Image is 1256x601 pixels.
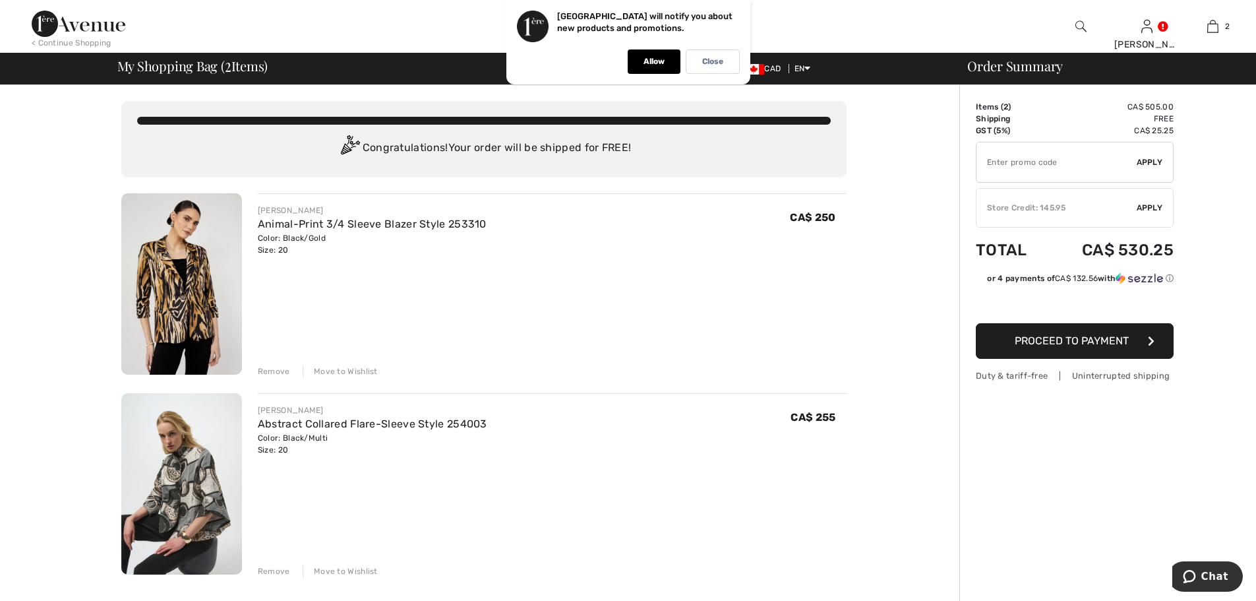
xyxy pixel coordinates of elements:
[1180,18,1245,34] a: 2
[1137,156,1163,168] span: Apply
[1137,202,1163,214] span: Apply
[794,64,811,73] span: EN
[976,289,1174,319] iframe: PayPal-paypal
[743,64,764,75] img: Canadian Dollar
[1207,18,1218,34] img: My Bag
[1055,274,1098,283] span: CA$ 132.56
[1046,125,1174,137] td: CA$ 25.25
[987,272,1174,284] div: or 4 payments of with
[1141,18,1152,34] img: My Info
[1046,228,1174,272] td: CA$ 530.25
[258,418,487,430] a: Abstract Collared Flare-Sleeve Style 254003
[976,113,1046,125] td: Shipping
[225,56,231,73] span: 2
[976,142,1137,182] input: Promo code
[643,57,665,67] p: Allow
[336,135,363,162] img: Congratulation2.svg
[1046,101,1174,113] td: CA$ 505.00
[976,101,1046,113] td: Items ( )
[258,205,487,216] div: [PERSON_NAME]
[258,218,487,230] a: Animal-Print 3/4 Sleeve Blazer Style 253310
[121,393,242,575] img: Abstract Collared Flare-Sleeve Style 254003
[1015,334,1129,347] span: Proceed to Payment
[1046,113,1174,125] td: Free
[1141,20,1152,32] a: Sign In
[976,202,1137,214] div: Store Credit: 145.95
[258,432,487,456] div: Color: Black/Multi Size: 20
[258,365,290,377] div: Remove
[258,565,290,577] div: Remove
[976,125,1046,137] td: GST (5%)
[976,323,1174,359] button: Proceed to Payment
[137,135,831,162] div: Congratulations! Your order will be shipped for FREE!
[258,404,487,416] div: [PERSON_NAME]
[1116,272,1163,284] img: Sezzle
[1003,102,1008,111] span: 2
[1075,18,1087,34] img: search the website
[976,369,1174,382] div: Duty & tariff-free | Uninterrupted shipping
[32,37,111,49] div: < Continue Shopping
[258,232,487,256] div: Color: Black/Gold Size: 20
[951,59,1248,73] div: Order Summary
[121,193,242,375] img: Animal-Print 3/4 Sleeve Blazer Style 253310
[790,211,835,224] span: CA$ 250
[32,11,125,37] img: 1ère Avenue
[743,64,786,73] span: CAD
[1225,20,1230,32] span: 2
[117,59,268,73] span: My Shopping Bag ( Items)
[976,272,1174,289] div: or 4 payments ofCA$ 132.56withSezzle Click to learn more about Sezzle
[557,11,733,33] p: [GEOGRAPHIC_DATA] will notify you about new products and promotions.
[702,57,723,67] p: Close
[791,411,835,424] span: CA$ 255
[303,365,378,377] div: Move to Wishlist
[976,228,1046,272] td: Total
[303,565,378,577] div: Move to Wishlist
[1114,38,1179,51] div: [PERSON_NAME]
[1172,561,1243,594] iframe: Opens a widget where you can chat to one of our agents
